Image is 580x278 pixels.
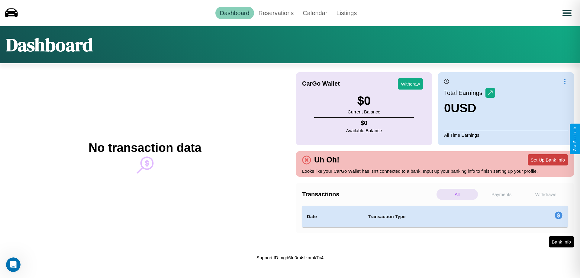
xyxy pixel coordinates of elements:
[444,101,495,115] h3: 0 USD
[6,32,93,57] h1: Dashboard
[444,87,485,98] p: Total Earnings
[398,78,423,90] button: Withdraw
[89,141,201,155] h2: No transaction data
[525,189,566,200] p: Withdraws
[332,7,361,19] a: Listings
[346,126,382,135] p: Available Balance
[528,154,568,165] button: Set Up Bank Info
[215,7,254,19] a: Dashboard
[481,189,522,200] p: Payments
[348,108,380,116] p: Current Balance
[307,213,358,220] h4: Date
[444,131,568,139] p: All Time Earnings
[437,189,478,200] p: All
[254,7,298,19] a: Reservations
[302,167,568,175] p: Looks like your CarGo Wallet has isn't connected to a bank. Input up your banking info to finish ...
[348,94,380,108] h3: $ 0
[368,213,505,220] h4: Transaction Type
[302,80,340,87] h4: CarGo Wallet
[573,127,577,151] div: Give Feedback
[298,7,332,19] a: Calendar
[6,257,21,272] iframe: Intercom live chat
[559,5,575,21] button: Open menu
[302,206,568,227] table: simple table
[302,191,435,198] h4: Transactions
[346,119,382,126] h4: $ 0
[256,253,324,262] p: Support ID: mgd6fu0u4slznmk7c4
[311,155,342,164] h4: Uh Oh!
[549,236,574,247] button: Bank Info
